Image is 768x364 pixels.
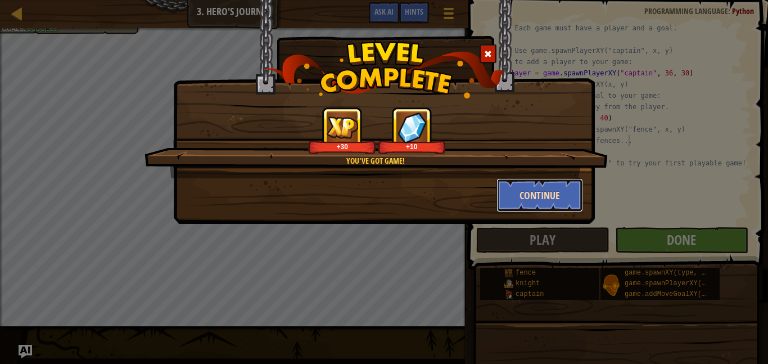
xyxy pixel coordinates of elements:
img: reward_icon_xp.png [327,116,358,138]
img: level_complete.png [264,42,505,98]
div: +30 [310,142,374,151]
button: Continue [496,178,584,212]
div: +10 [380,142,444,151]
div: You've got game! [198,155,553,167]
img: reward_icon_gems.png [397,112,427,143]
